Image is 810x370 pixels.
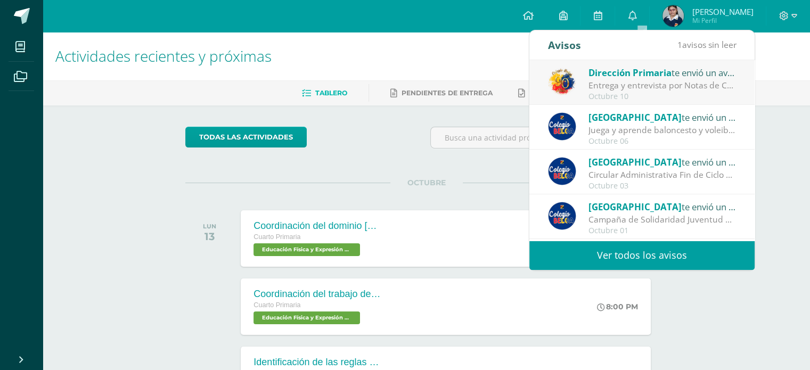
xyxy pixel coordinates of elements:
span: 1 [677,39,682,51]
div: Coordinación del trabajo de pies. [253,289,381,300]
div: te envió un aviso [588,110,737,124]
img: 050f0ca4ac5c94d5388e1bdfdf02b0f1.png [548,68,576,96]
a: todas las Actividades [185,127,307,147]
span: Cuarto Primaria [253,233,300,241]
div: Octubre 01 [588,226,737,235]
span: Cuarto Primaria [253,301,300,309]
div: Juega y aprende baloncesto y voleibol: ¡Participa en nuestro Curso de Vacaciones! Costo: Q300.00 ... [588,124,737,136]
span: Actividades recientes y próximas [55,46,272,66]
span: avisos sin leer [677,39,736,51]
div: Octubre 10 [588,92,737,101]
span: [GEOGRAPHIC_DATA] [588,201,682,213]
span: OCTUBRE [390,178,463,187]
div: Circular Administrativa Fin de Ciclo 2025: Estimados padres de familia: Esperamos que Jesús, Marí... [588,169,737,181]
img: b7ecfdf9687ba9f8997227d02f4c046d.png [662,5,684,27]
div: Avisos [548,30,581,60]
a: Ver todos los avisos [529,241,755,270]
div: Octubre 03 [588,182,737,191]
div: LUN [203,223,216,230]
a: Pendientes de entrega [390,85,493,102]
div: Octubre 06 [588,137,737,146]
div: Campaña de Solidaridad Juventud Misionera 2025.: Queridas familias: Deseándoles bienestar en cada... [588,213,737,226]
span: [GEOGRAPHIC_DATA] [588,156,682,168]
div: Identificación de las reglas básicas del baloncesto [253,357,381,368]
div: te envió un aviso [588,155,737,169]
div: 13 [203,230,216,243]
span: [GEOGRAPHIC_DATA] [588,111,682,124]
div: 8:00 PM [597,302,638,311]
a: Entregadas [518,85,577,102]
div: te envió un aviso [588,200,737,213]
span: Pendientes de entrega [402,89,493,97]
img: 919ad801bb7643f6f997765cf4083301.png [548,157,576,185]
img: 919ad801bb7643f6f997765cf4083301.png [548,202,576,230]
div: Coordinación del dominio [PERSON_NAME]. [253,220,381,232]
div: Entrega y entrevista por Notas de Cuarta Unidad: Estimados Padres de Familia: Reciban un cordial ... [588,79,737,92]
a: Tablero [302,85,347,102]
div: te envió un aviso [588,65,737,79]
span: Tablero [315,89,347,97]
span: [PERSON_NAME] [692,6,753,17]
input: Busca una actividad próxima aquí... [431,127,667,148]
span: Mi Perfil [692,16,753,25]
span: Educación Física y Expresión Corporal 'A' [253,311,360,324]
span: Dirección Primaria [588,67,672,79]
img: 919ad801bb7643f6f997765cf4083301.png [548,112,576,141]
span: Educación Física y Expresión Corporal 'A' [253,243,360,256]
